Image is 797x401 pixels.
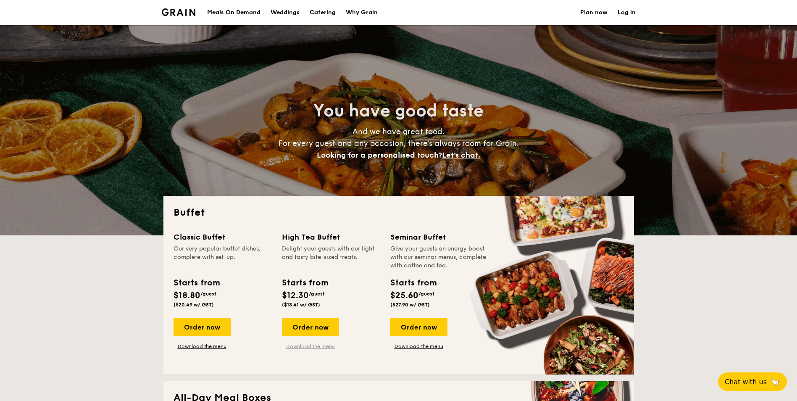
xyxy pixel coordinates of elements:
a: Download the menu [390,343,447,350]
span: $18.80 [174,290,200,301]
span: 🦙 [770,377,780,387]
div: Classic Buffet [174,231,272,243]
div: Order now [174,318,231,336]
span: $25.60 [390,290,418,301]
div: Starts from [174,277,219,289]
a: Logotype [162,8,196,16]
div: High Tea Buffet [282,231,380,243]
span: Let's chat. [442,150,480,160]
div: Starts from [390,277,436,289]
div: Seminar Buffet [390,231,489,243]
span: ($27.90 w/ GST) [390,302,430,308]
div: Give your guests an energy boost with our seminar menus, complete with coffee and tea. [390,245,489,270]
span: Chat with us [725,378,767,386]
span: ($20.49 w/ GST) [174,302,214,308]
div: Order now [282,318,339,336]
div: Delight your guests with our light and tasty bite-sized treats. [282,245,380,270]
span: $12.30 [282,290,309,301]
span: /guest [200,291,216,297]
span: And we have great food. For every guest and any occasion, there’s always room for Grain. [279,127,519,160]
img: Grain [162,8,196,16]
div: Starts from [282,277,328,289]
span: /guest [418,291,434,297]
h2: Buffet [174,206,624,219]
span: Looking for a personalised touch? [317,150,442,160]
a: Download the menu [174,343,231,350]
span: /guest [309,291,325,297]
button: Chat with us🦙 [718,372,787,391]
div: Our very popular buffet dishes, complete with set-up. [174,245,272,270]
div: Order now [390,318,447,336]
span: ($13.41 w/ GST) [282,302,320,308]
a: Download the menu [282,343,339,350]
span: You have good taste [313,101,484,121]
